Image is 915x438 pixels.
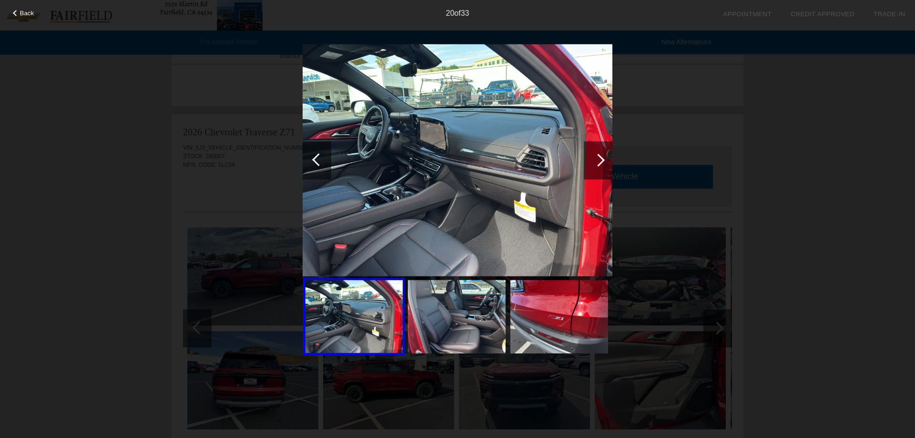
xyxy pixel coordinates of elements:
img: 22.jpg [510,280,608,354]
a: Credit Approved [791,10,854,18]
span: Back [20,10,34,17]
a: Appointment [723,10,772,18]
img: 21.jpg [408,280,506,354]
a: Trade-In [874,10,905,18]
span: 33 [461,9,469,17]
img: 20.jpg [303,44,612,276]
span: 20 [446,9,455,17]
